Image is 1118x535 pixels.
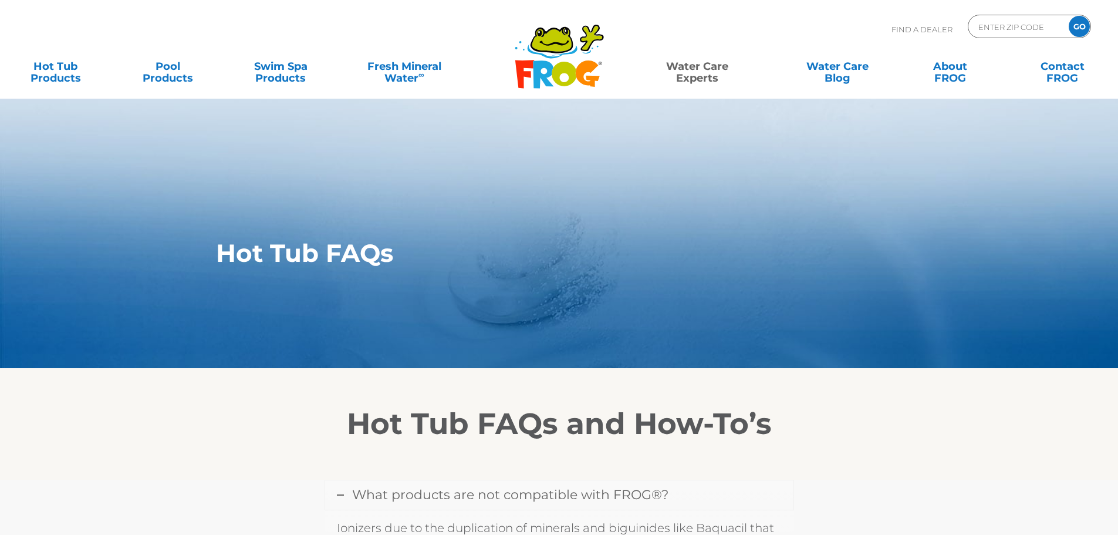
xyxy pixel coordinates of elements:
[237,55,325,78] a: Swim SpaProducts
[418,70,424,79] sup: ∞
[352,487,668,503] span: What products are not compatible with FROG®?
[216,239,848,267] h1: Hot Tub FAQs
[124,55,212,78] a: PoolProducts
[198,406,920,442] h2: Hot Tub FAQs and How-To’s
[1069,16,1090,37] input: GO
[793,55,881,78] a: Water CareBlog
[626,55,768,78] a: Water CareExperts
[325,480,793,510] a: What products are not compatible with FROG®?
[891,15,953,44] p: Find A Dealer
[349,55,459,78] a: Fresh MineralWater∞
[1019,55,1106,78] a: ContactFROG
[12,55,99,78] a: Hot TubProducts
[906,55,994,78] a: AboutFROG
[977,18,1056,35] input: Zip Code Form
